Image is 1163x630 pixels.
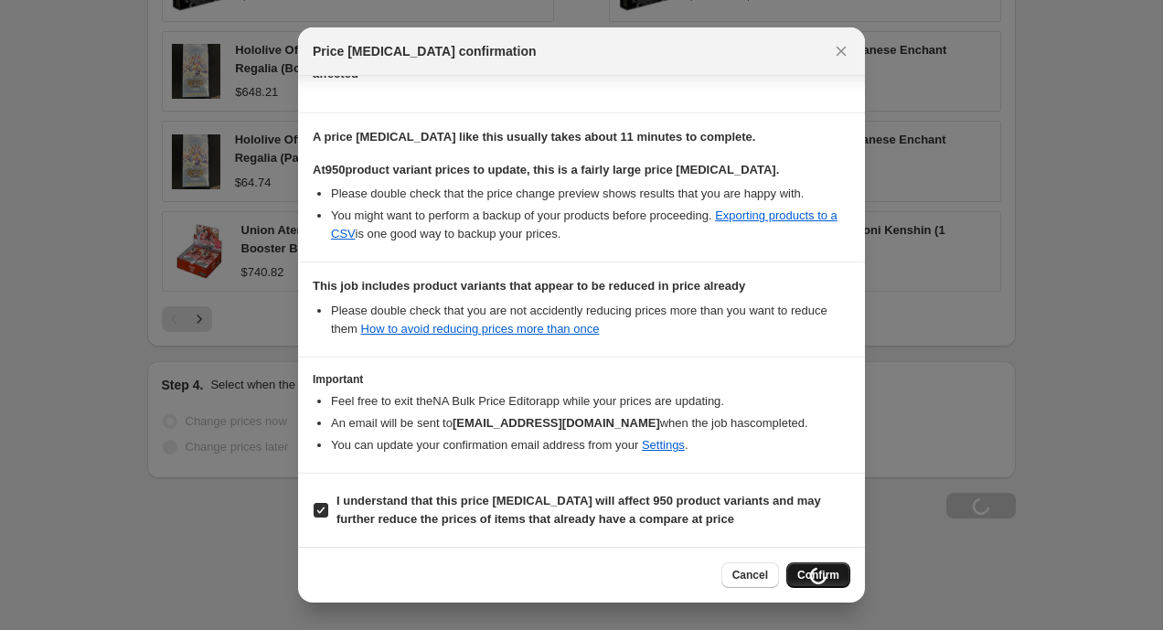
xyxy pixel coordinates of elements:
b: This job includes product variants that appear to be reduced in price already [313,279,745,293]
a: How to avoid reducing prices more than once [361,322,600,336]
a: Exporting products to a CSV [331,208,838,240]
li: An email will be sent to when the job has completed . [331,414,850,432]
li: You might want to perform a backup of your products before proceeding. is one good way to backup ... [331,207,850,243]
b: [EMAIL_ADDRESS][DOMAIN_NAME] [453,416,660,430]
li: You can update your confirmation email address from your . [331,436,850,454]
h3: Important [313,372,850,387]
span: Price [MEDICAL_DATA] confirmation [313,42,537,60]
li: Please double check that you are not accidently reducing prices more than you want to reduce them [331,302,850,338]
span: Cancel [732,568,768,582]
b: A price [MEDICAL_DATA] like this usually takes about 11 minutes to complete. [313,130,755,144]
li: Please double check that the price change preview shows results that you are happy with. [331,185,850,203]
button: Cancel [721,562,779,588]
button: Close [828,38,854,64]
b: At 950 product variant prices to update, this is a fairly large price [MEDICAL_DATA]. [313,163,779,176]
li: Feel free to exit the NA Bulk Price Editor app while your prices are updating. [331,392,850,411]
a: Settings [642,438,685,452]
b: I understand that this price [MEDICAL_DATA] will affect 950 product variants and may further redu... [336,494,821,526]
